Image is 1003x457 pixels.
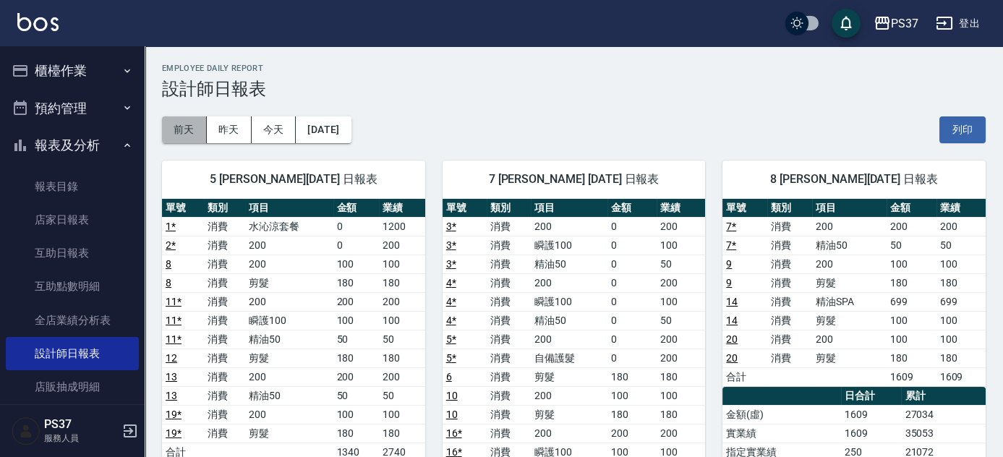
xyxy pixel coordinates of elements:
td: 200 [245,292,333,311]
button: 昨天 [207,116,252,143]
td: 200 [657,273,706,292]
td: 消費 [204,424,246,443]
td: 100 [936,311,986,330]
td: 100 [379,255,425,273]
button: 櫃檯作業 [6,52,139,90]
td: 消費 [487,424,531,443]
td: 消費 [487,367,531,386]
td: 0 [607,236,657,255]
td: 精油50 [531,255,607,273]
td: 200 [607,424,657,443]
a: 14 [726,296,738,307]
td: 180 [333,349,380,367]
th: 單號 [722,199,767,218]
td: 消費 [767,273,812,292]
td: 699 [887,292,936,311]
td: 35053 [901,424,985,443]
td: 200 [333,292,380,311]
td: 100 [657,236,706,255]
td: 消費 [487,292,531,311]
td: 200 [531,273,607,292]
td: 合計 [722,367,767,386]
td: 50 [333,330,380,349]
th: 金額 [333,199,380,218]
td: 消費 [204,349,246,367]
td: 100 [657,292,706,311]
td: 100 [887,330,936,349]
td: 消費 [204,386,246,405]
td: 50 [657,255,706,273]
td: 100 [379,311,425,330]
td: 180 [936,273,986,292]
td: 180 [379,273,425,292]
td: 180 [936,349,986,367]
a: 店家日報表 [6,203,139,236]
td: 200 [379,367,425,386]
td: 100 [333,405,380,424]
td: 消費 [204,405,246,424]
table: a dense table [722,199,986,387]
th: 累計 [901,387,985,406]
td: 180 [379,424,425,443]
a: 6 [446,371,452,383]
td: 剪髮 [812,311,887,330]
td: 0 [607,349,657,367]
th: 單號 [162,199,204,218]
td: 精油50 [531,311,607,330]
td: 50 [379,330,425,349]
td: 180 [657,405,706,424]
a: 20 [726,333,738,345]
a: 互助點數明細 [6,270,139,303]
td: 50 [887,236,936,255]
td: 100 [887,255,936,273]
th: 類別 [204,199,246,218]
td: 50 [379,386,425,405]
td: 180 [379,349,425,367]
td: 實業績 [722,424,841,443]
td: 自備護髮 [531,349,607,367]
td: 消費 [204,311,246,330]
td: 消費 [487,273,531,292]
td: 消費 [487,330,531,349]
td: 剪髮 [812,273,887,292]
td: 消費 [767,349,812,367]
td: 剪髮 [531,405,607,424]
td: 剪髮 [245,273,333,292]
td: 200 [657,424,706,443]
td: 200 [812,330,887,349]
td: 消費 [204,273,246,292]
img: Person [12,417,40,445]
td: 200 [245,255,333,273]
td: 消費 [204,367,246,386]
span: 7 [PERSON_NAME] [DATE] 日報表 [460,172,688,187]
th: 類別 [767,199,812,218]
td: 消費 [487,311,531,330]
button: 列印 [939,116,986,143]
td: 瞬護100 [531,292,607,311]
td: 699 [936,292,986,311]
a: 報表目錄 [6,170,139,203]
td: 180 [887,273,936,292]
h3: 設計師日報表 [162,79,986,99]
td: 200 [936,217,986,236]
td: 消費 [767,236,812,255]
a: 10 [446,409,458,420]
td: 0 [607,273,657,292]
a: 9 [726,277,732,289]
a: 設計師日報表 [6,337,139,370]
td: 100 [333,311,380,330]
td: 200 [531,330,607,349]
td: 精油50 [245,386,333,405]
td: 消費 [487,349,531,367]
a: 費用分析表 [6,403,139,437]
td: 消費 [204,217,246,236]
td: 瞬護100 [245,311,333,330]
td: 1609 [841,405,901,424]
td: 0 [607,330,657,349]
td: 200 [245,367,333,386]
td: 180 [887,349,936,367]
td: 0 [333,217,380,236]
a: 13 [166,371,177,383]
th: 單號 [443,199,487,218]
td: 1200 [379,217,425,236]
